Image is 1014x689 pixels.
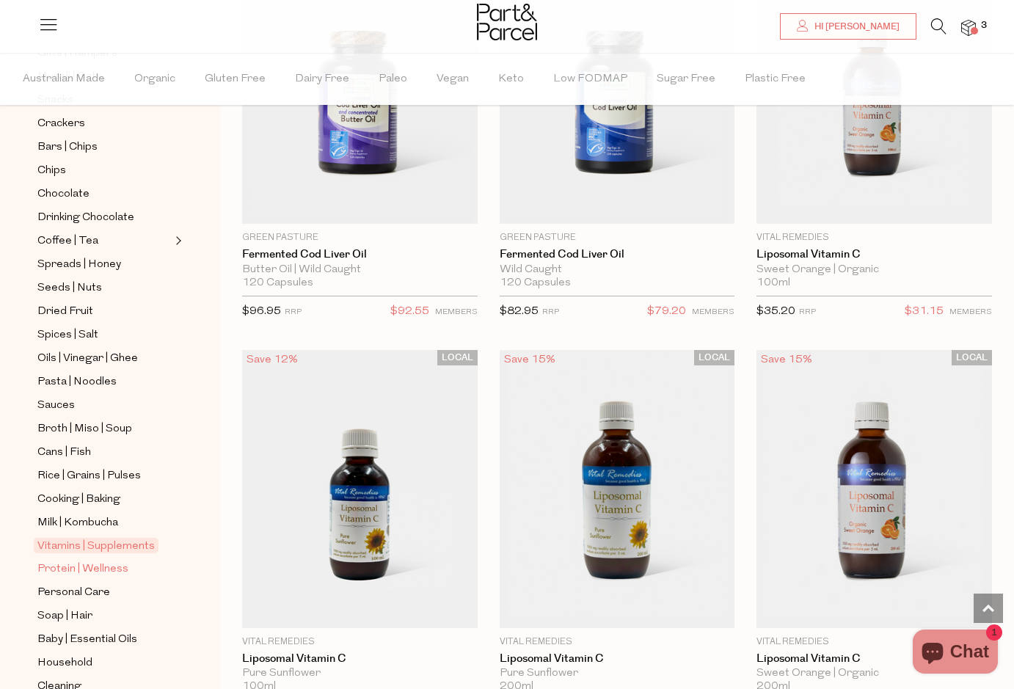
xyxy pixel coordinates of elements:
[242,263,478,277] div: Butter Oil | Wild Caught
[37,654,171,672] a: Household
[37,139,98,156] span: Bars | Chips
[437,54,469,105] span: Vegan
[37,420,171,438] a: Broth | Miso | Soup
[37,115,85,133] span: Crackers
[756,350,817,370] div: Save 15%
[500,350,560,370] div: Save 15%
[37,560,171,578] a: Protein | Wellness
[34,538,158,553] span: Vitamins | Supplements
[37,185,171,203] a: Chocolate
[542,308,559,316] small: RRP
[756,635,992,649] p: Vital Remedies
[500,248,735,261] a: Fermented Cod Liver Oil
[205,54,266,105] span: Gluten Free
[242,652,478,666] a: Liposomal Vitamin C
[37,655,92,672] span: Household
[37,232,171,250] a: Coffee | Tea
[37,397,75,415] span: Sauces
[37,114,171,133] a: Crackers
[500,231,735,244] p: Green Pasture
[500,635,735,649] p: Vital Remedies
[37,420,132,438] span: Broth | Miso | Soup
[500,277,571,290] span: 120 Capsules
[37,443,171,462] a: Cans | Fish
[37,255,171,274] a: Spreads | Honey
[500,667,735,680] div: Pure Sunflower
[37,161,171,180] a: Chips
[37,630,171,649] a: Baby | Essential Oils
[692,308,734,316] small: MEMBERS
[242,667,478,680] div: Pure Sunflower
[952,350,992,365] span: LOCAL
[756,248,992,261] a: Liposomal Vitamin C
[37,373,171,391] a: Pasta | Noodles
[437,350,478,365] span: LOCAL
[37,607,171,625] a: Soap | Hair
[37,514,118,532] span: Milk | Kombucha
[390,302,429,321] span: $92.55
[647,302,686,321] span: $79.20
[500,350,735,628] img: Liposomal Vitamin C
[477,4,537,40] img: Part&Parcel
[285,308,302,316] small: RRP
[498,54,524,105] span: Keto
[37,537,171,555] a: Vitamins | Supplements
[37,467,171,485] a: Rice | Grains | Pulses
[949,308,992,316] small: MEMBERS
[295,54,349,105] span: Dairy Free
[134,54,175,105] span: Organic
[172,232,182,249] button: Expand/Collapse Coffee | Tea
[905,302,944,321] span: $31.15
[37,373,117,391] span: Pasta | Noodles
[37,514,171,532] a: Milk | Kombucha
[37,326,171,344] a: Spices | Salt
[242,277,313,290] span: 120 Capsules
[37,584,110,602] span: Personal Care
[37,608,92,625] span: Soap | Hair
[379,54,407,105] span: Paleo
[37,350,138,368] span: Oils | Vinegar | Ghee
[37,349,171,368] a: Oils | Vinegar | Ghee
[37,162,66,180] span: Chips
[37,327,98,344] span: Spices | Salt
[23,54,105,105] span: Australian Made
[37,583,171,602] a: Personal Care
[756,667,992,680] div: Sweet Orange | Organic
[37,467,141,485] span: Rice | Grains | Pulses
[500,263,735,277] div: Wild Caught
[37,233,98,250] span: Coffee | Tea
[799,308,816,316] small: RRP
[37,491,120,508] span: Cooking | Baking
[37,444,91,462] span: Cans | Fish
[908,630,1002,677] inbox-online-store-chat: Shopify online store chat
[435,308,478,316] small: MEMBERS
[756,652,992,666] a: Liposomal Vitamin C
[37,279,171,297] a: Seeds | Nuts
[242,231,478,244] p: Green Pasture
[37,280,102,297] span: Seeds | Nuts
[961,20,976,35] a: 3
[37,631,137,649] span: Baby | Essential Oils
[37,490,171,508] a: Cooking | Baking
[694,350,734,365] span: LOCAL
[37,302,171,321] a: Dried Fruit
[756,231,992,244] p: Vital Remedies
[745,54,806,105] span: Plastic Free
[242,248,478,261] a: Fermented Cod Liver Oil
[242,635,478,649] p: Vital Remedies
[811,21,900,33] span: Hi [PERSON_NAME]
[37,208,171,227] a: Drinking Chocolate
[37,561,128,578] span: Protein | Wellness
[37,186,90,203] span: Chocolate
[553,54,627,105] span: Low FODMAP
[37,209,134,227] span: Drinking Chocolate
[756,306,795,317] span: $35.20
[242,306,281,317] span: $96.95
[977,19,991,32] span: 3
[500,306,539,317] span: $82.95
[37,138,171,156] a: Bars | Chips
[756,350,992,628] img: Liposomal Vitamin C
[37,396,171,415] a: Sauces
[242,350,302,370] div: Save 12%
[756,277,790,290] span: 100ml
